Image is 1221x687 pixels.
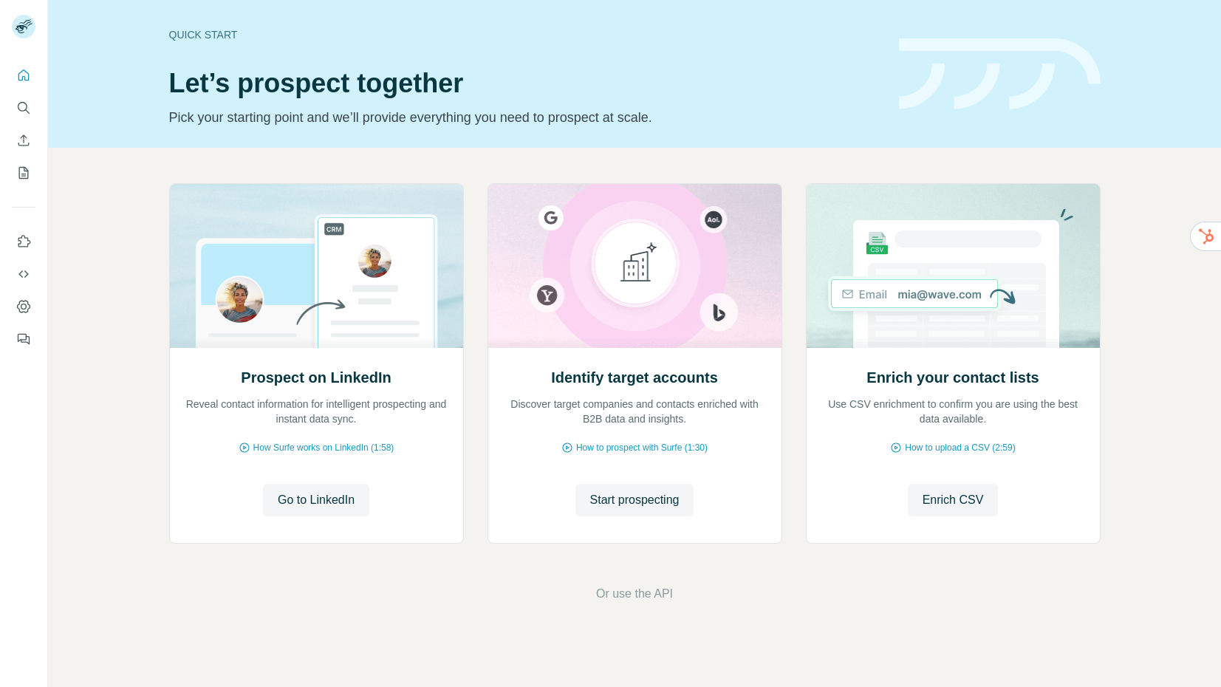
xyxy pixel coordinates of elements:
h1: Let’s prospect together [169,69,881,98]
span: Start prospecting [590,491,680,509]
button: Start prospecting [575,484,694,516]
img: Prospect on LinkedIn [169,184,464,348]
button: Use Surfe API [12,261,35,287]
h2: Enrich your contact lists [866,367,1039,388]
img: Identify target accounts [488,184,782,348]
button: Feedback [12,326,35,352]
img: Enrich your contact lists [806,184,1101,348]
button: Enrich CSV [908,484,999,516]
button: My lists [12,160,35,186]
button: Go to LinkedIn [263,484,369,516]
div: Quick start [169,27,881,42]
button: Use Surfe on LinkedIn [12,228,35,255]
button: Dashboard [12,293,35,320]
p: Reveal contact information for intelligent prospecting and instant data sync. [185,397,448,426]
span: Go to LinkedIn [278,491,355,509]
p: Discover target companies and contacts enriched with B2B data and insights. [503,397,767,426]
img: banner [899,38,1101,110]
span: How to upload a CSV (2:59) [905,441,1015,454]
h2: Identify target accounts [551,367,718,388]
button: Search [12,95,35,121]
button: Quick start [12,62,35,89]
span: Enrich CSV [923,491,984,509]
p: Pick your starting point and we’ll provide everything you need to prospect at scale. [169,107,881,128]
span: How to prospect with Surfe (1:30) [576,441,708,454]
h2: Prospect on LinkedIn [241,367,391,388]
button: Or use the API [596,585,673,603]
p: Use CSV enrichment to confirm you are using the best data available. [821,397,1085,426]
span: How Surfe works on LinkedIn (1:58) [253,441,394,454]
button: Enrich CSV [12,127,35,154]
